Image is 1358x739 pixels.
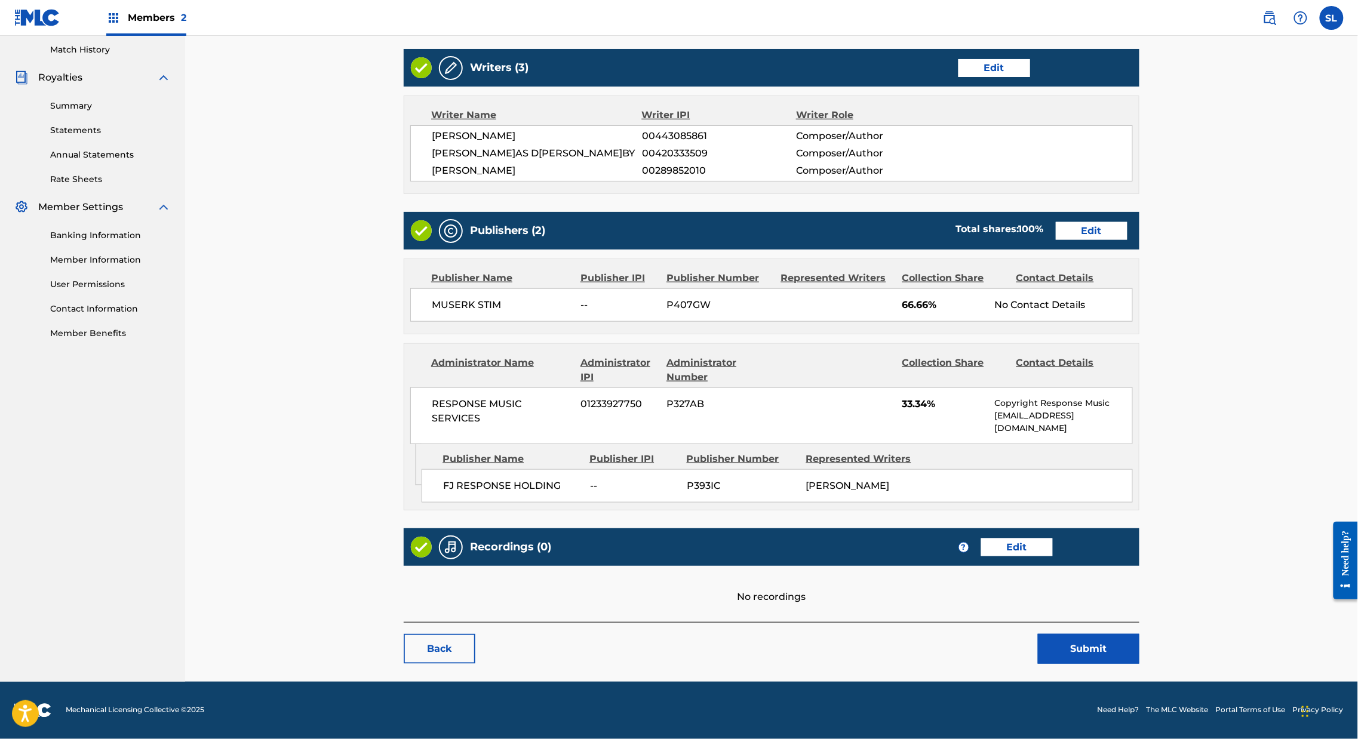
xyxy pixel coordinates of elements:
div: User Menu [1320,6,1344,30]
div: Collection Share [902,356,1007,384]
img: Top Rightsholders [106,11,121,25]
a: Need Help? [1098,705,1139,716]
a: Member Information [50,254,171,266]
a: The MLC Website [1147,705,1209,716]
a: Match History [50,44,171,56]
span: 00289852010 [642,164,796,178]
span: FJ RESPONSE HOLDING [443,479,581,493]
img: expand [156,200,171,214]
span: RESPONSE MUSIC SERVICES [432,397,572,426]
span: 100 % [1019,223,1044,235]
div: Help [1289,6,1313,30]
span: MUSERK STIM [432,298,572,312]
div: Chatt-widget [1298,682,1358,739]
span: 66.66% [902,298,986,312]
a: Edit [981,538,1053,556]
span: 00420333509 [642,146,796,161]
img: expand [156,70,171,85]
div: Represented Writers [781,271,893,285]
span: [PERSON_NAME] [432,129,642,143]
p: Copyright Response Music [995,397,1132,409]
a: Contact Information [50,303,171,315]
img: logo [14,703,51,718]
div: No recordings [404,566,1139,604]
span: [PERSON_NAME]AS D[PERSON_NAME]BY [432,146,642,161]
span: 01233927750 [581,397,658,411]
iframe: Chat Widget [1298,682,1358,739]
h5: Recordings (0) [470,540,551,554]
img: Valid [411,57,432,78]
img: Recordings [444,540,458,555]
span: -- [581,298,658,312]
div: Administrator Name [431,356,572,384]
a: Portal Terms of Use [1216,705,1286,716]
span: P407GW [667,298,772,312]
button: Submit [1038,634,1139,664]
div: Collection Share [902,271,1007,285]
span: [PERSON_NAME] [806,480,890,491]
span: Composer/Author [796,146,936,161]
span: -- [590,479,678,493]
div: Publisher Name [431,271,572,285]
a: Edit [958,59,1030,77]
img: help [1294,11,1308,25]
span: P393IC [687,479,797,493]
span: ? [959,543,969,552]
a: Rate Sheets [50,173,171,186]
div: Publisher Number [687,452,797,466]
span: 33.34% [902,397,986,411]
img: Member Settings [14,200,29,214]
img: Valid [411,537,432,558]
a: Edit [1056,222,1127,240]
img: search [1262,11,1277,25]
div: Contact Details [1016,271,1122,285]
img: Valid [411,220,432,241]
a: Annual Statements [50,149,171,161]
span: Members [128,11,186,24]
img: Publishers [444,224,458,238]
div: Administrator Number [666,356,772,384]
h5: Writers (3) [470,61,529,75]
iframe: Resource Center [1325,512,1358,611]
span: Mechanical Licensing Collective © 2025 [66,705,204,716]
div: No Contact Details [995,298,1132,312]
img: Royalties [14,70,29,85]
div: Represented Writers [806,452,917,466]
div: Dra [1302,694,1309,729]
span: Royalties [38,70,82,85]
p: [EMAIL_ADDRESS][DOMAIN_NAME] [995,409,1132,435]
div: Writer Role [796,108,936,122]
div: Administrator IPI [580,356,658,384]
a: Public Search [1258,6,1282,30]
div: Writer Name [431,108,642,122]
div: Writer IPI [642,108,797,122]
div: Total shares: [955,222,1044,236]
div: Publisher IPI [589,452,677,466]
a: Privacy Policy [1293,705,1344,716]
span: Composer/Author [796,164,936,178]
span: 2 [181,12,186,23]
span: Composer/Author [796,129,936,143]
a: Statements [50,124,171,137]
div: Publisher IPI [580,271,658,285]
img: Writers [444,61,458,75]
div: Publisher Name [443,452,580,466]
a: Back [404,634,475,664]
a: User Permissions [50,278,171,291]
a: Summary [50,100,171,112]
img: MLC Logo [14,9,60,26]
span: P327AB [667,397,772,411]
span: 00443085861 [642,129,796,143]
div: Contact Details [1016,356,1122,384]
h5: Publishers (2) [470,224,545,238]
span: Member Settings [38,200,123,214]
a: Member Benefits [50,327,171,340]
span: [PERSON_NAME] [432,164,642,178]
a: Banking Information [50,229,171,242]
div: Publisher Number [666,271,772,285]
